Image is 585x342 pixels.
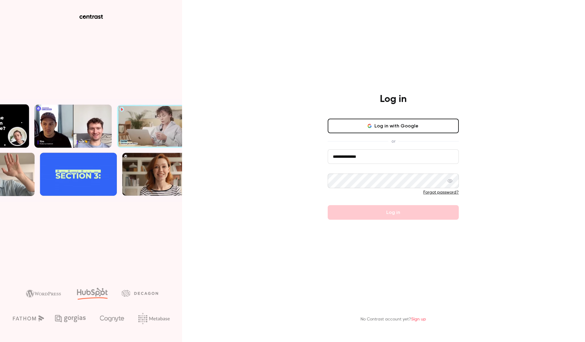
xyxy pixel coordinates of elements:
[411,317,426,321] a: Sign up
[122,290,158,296] img: decagon
[328,119,459,133] button: Log in with Google
[380,93,407,105] h4: Log in
[360,316,426,323] p: No Contrast account yet?
[388,138,398,144] span: or
[423,190,459,195] a: Forgot password?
